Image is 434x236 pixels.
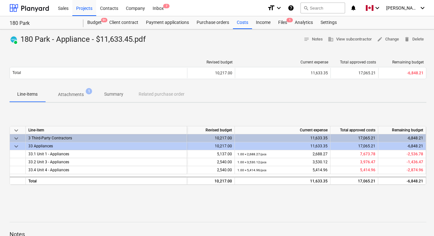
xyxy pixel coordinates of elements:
span: keyboard_arrow_down [12,127,20,134]
button: Change [374,34,401,44]
i: keyboard_arrow_down [373,4,381,12]
span: 7,673.78 [360,152,375,156]
button: Search [300,3,345,13]
div: 17,065.21 [330,68,378,78]
a: Files1 [274,16,291,29]
div: Budget [83,16,105,29]
a: Payment applications [142,16,193,29]
div: 180 Park [10,20,76,27]
div: Total approved costs [333,60,376,64]
span: 3,976.47 [360,160,375,164]
div: 5,414.96 [237,166,328,174]
a: Settings [317,16,341,29]
div: 10,217.00 [187,68,235,78]
button: View subcontractor [325,34,374,44]
div: 180 Park - Appliance - $11,633.45.pdf [10,34,148,45]
div: 3,530.12 [237,158,328,166]
small: 1.00 × 2,688.27 / pcs [237,152,266,156]
span: 5,414.96 [360,168,375,172]
div: 2,688.27 [237,150,328,158]
span: delete [404,36,410,42]
div: 5,137.00 [187,150,235,158]
div: 11,633.35 [238,71,328,75]
span: Change [377,36,399,43]
span: 33.4 Unit 4 - Appliances [28,168,69,172]
p: Attachments [58,91,84,98]
small: 1.00 × 3,530.12 / pcs [237,160,266,164]
div: Revised budget [190,60,233,64]
span: 7 [163,4,170,8]
span: View subcontractor [328,36,372,43]
a: Analytics [291,16,317,29]
div: -6,848.21 [378,142,426,150]
div: Line-item [26,126,187,134]
div: Total approved costs [330,126,378,134]
div: 17,065.21 [330,142,378,150]
i: keyboard_arrow_down [419,4,426,12]
i: Knowledge base [288,4,294,12]
img: xero.svg [11,36,17,43]
iframe: Chat Widget [402,205,434,236]
span: -2,536.78 [407,152,423,156]
span: notes [304,36,309,42]
div: Remaining budget [378,126,426,134]
div: 10,217.00 [187,142,235,150]
p: Summary [104,91,123,98]
div: Total [26,177,187,185]
div: 33 Appliances [28,142,184,150]
div: -6,848.21 [378,177,426,185]
span: 33.1 Unit 1 - Appliances [28,152,69,156]
div: 17,065.21 [330,134,378,142]
button: Notes [301,34,325,44]
span: [PERSON_NAME] [386,5,418,11]
span: 1 [86,88,92,94]
div: Invoice has been synced with Xero and its status is currently PAID [10,34,18,45]
div: Current expense [238,60,328,64]
div: Revised budget [187,126,235,134]
span: -6,848.21 [407,71,423,75]
a: Income [252,16,274,29]
div: 3 Third-Party Contractors [28,134,184,142]
div: -6,848.21 [378,134,426,142]
span: 1 [286,18,293,22]
div: 17,065.21 [330,177,378,185]
span: keyboard_arrow_down [12,135,20,142]
a: Purchase orders [193,16,233,29]
i: format_size [267,4,275,12]
p: Total [12,70,21,76]
div: 10,217.00 [187,134,235,142]
div: 11,633.35 [237,142,328,150]
a: Budget9+ [83,16,105,29]
div: 2,540.00 [187,166,235,174]
span: keyboard_arrow_down [12,143,20,150]
div: 10,217.00 [187,177,235,185]
span: business [328,36,334,42]
span: Notes [304,36,323,43]
span: Delete [404,36,424,43]
span: search [303,5,308,11]
a: Costs [233,16,252,29]
small: 1.00 × 5,414.96 / pcs [237,168,266,172]
a: Client contract [105,16,142,29]
div: 2,540.00 [187,158,235,166]
div: 11,633.35 [237,134,328,142]
div: 11,633.35 [237,177,328,185]
div: Current expense [235,126,330,134]
span: -1,436.47 [407,160,423,164]
i: notifications [350,4,357,12]
p: Line-items [17,91,38,98]
div: Remaining budget [381,60,424,64]
span: -2,874.96 [407,168,423,172]
div: Files [274,16,291,29]
span: 9+ [101,18,107,22]
button: Delete [401,34,426,44]
span: edit [377,36,383,42]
